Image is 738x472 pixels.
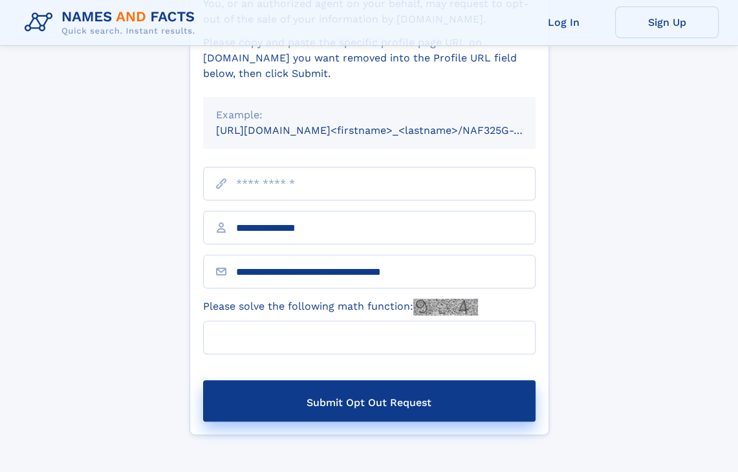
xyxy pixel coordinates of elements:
[216,124,560,136] small: [URL][DOMAIN_NAME]<firstname>_<lastname>/NAF325G-xxxxxxxx
[203,380,536,422] button: Submit Opt Out Request
[203,299,478,316] label: Please solve the following math function:
[19,5,206,40] img: Logo Names and Facts
[615,6,719,38] a: Sign Up
[512,6,615,38] a: Log In
[203,35,536,81] div: Please copy and paste the specific profile page URL on [DOMAIN_NAME] you want removed into the Pr...
[216,107,523,123] div: Example:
